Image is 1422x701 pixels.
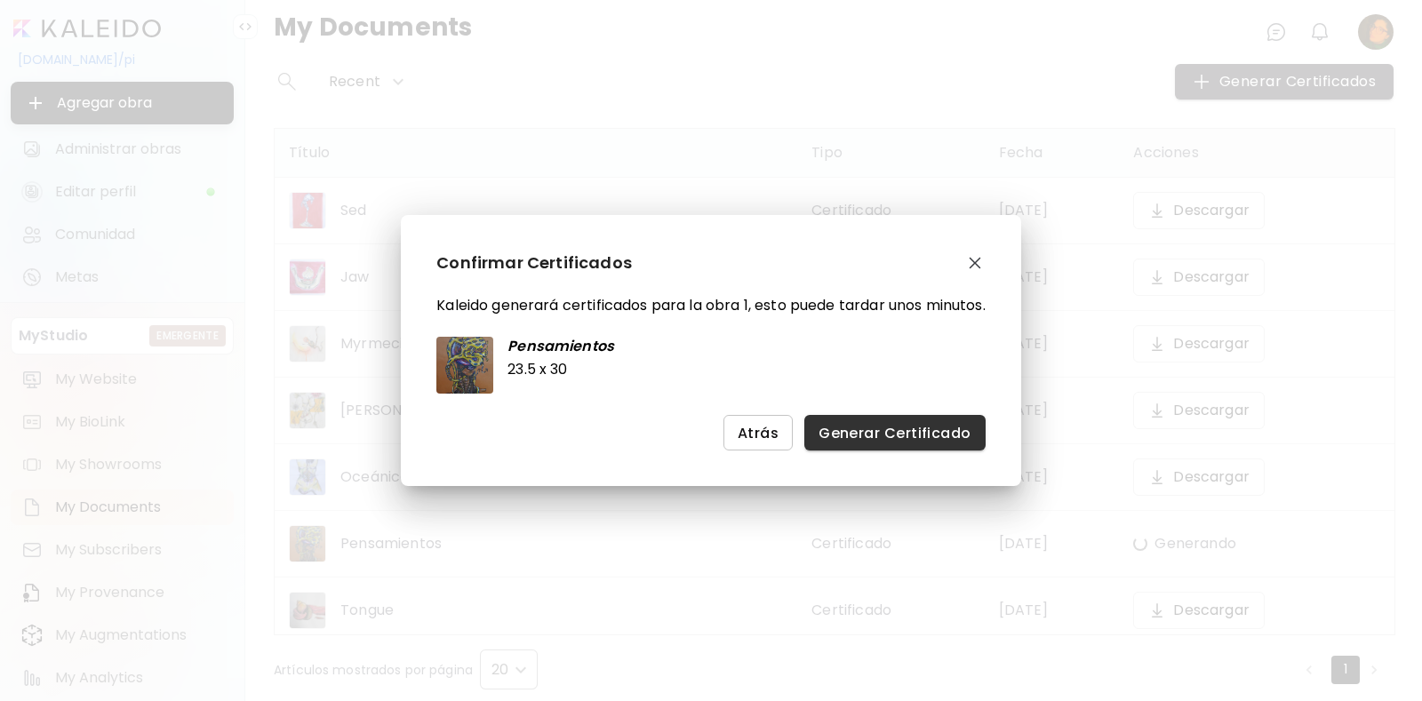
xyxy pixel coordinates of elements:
[436,337,493,394] img: Pensamientos
[964,252,986,274] button: closeIcon
[723,415,793,450] button: Atrás
[738,424,779,442] span: Atrás
[436,296,986,315] p: Kaleido generará certificados para la obra 1, esto puede tardar unos minutos.
[436,251,632,275] p: Confirmar Certificados
[507,360,567,379] p: 23.5 x 30
[804,415,986,450] button: Generar Certificado
[969,257,981,269] img: closeIcon
[507,337,614,356] p: Pensamientos
[819,424,971,442] span: Generar Certificado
